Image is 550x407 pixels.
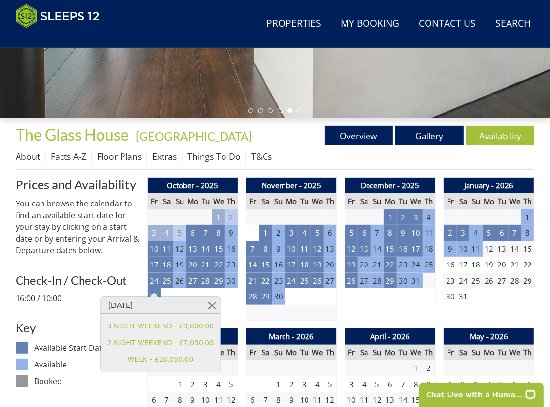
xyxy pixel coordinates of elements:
[16,198,140,256] p: You can browse the calendar to find an available start date for your stay by clicking on a start ...
[397,225,409,241] td: 9
[97,150,142,162] a: Floor Plans
[509,273,521,289] td: 28
[521,225,534,241] td: 8
[409,273,422,289] td: 31
[16,150,40,162] a: About
[469,273,482,289] td: 25
[423,209,436,225] td: 4
[469,193,482,209] th: Su
[495,241,508,257] td: 13
[457,241,469,257] td: 10
[311,225,324,241] td: 5
[285,345,298,361] th: Mo
[457,273,469,289] td: 24
[272,273,285,289] td: 23
[16,125,132,144] a: The Glass House
[298,193,310,209] th: Tu
[397,345,409,361] th: Tu
[491,13,534,35] a: Search
[345,345,358,361] th: Fr
[483,193,495,209] th: Mo
[469,345,482,361] th: Su
[483,241,495,257] td: 12
[384,241,396,257] td: 15
[397,257,409,273] td: 23
[495,345,508,361] th: Tu
[423,193,436,209] th: Th
[384,345,396,361] th: Mo
[325,126,393,145] a: Overview
[345,241,358,257] td: 12
[147,241,160,257] td: 10
[11,34,113,42] iframe: Customer reviews powered by Trustpilot
[259,225,272,241] td: 1
[324,193,337,209] th: Th
[509,193,521,209] th: We
[423,257,436,273] td: 25
[225,376,238,392] td: 5
[358,273,370,289] td: 27
[311,241,324,257] td: 12
[324,273,337,289] td: 27
[509,345,521,361] th: We
[147,257,160,273] td: 17
[272,225,285,241] td: 2
[272,193,285,209] th: Su
[509,241,521,257] td: 14
[246,328,337,345] th: March - 2026
[483,345,495,361] th: Mo
[298,273,310,289] td: 25
[444,257,456,273] td: 16
[397,241,409,257] td: 16
[521,273,534,289] td: 29
[272,241,285,257] td: 9
[212,376,225,392] td: 4
[409,193,422,209] th: We
[272,257,285,273] td: 16
[423,345,436,361] th: Th
[409,345,422,361] th: We
[495,257,508,273] td: 20
[444,178,534,194] th: January - 2026
[521,241,534,257] td: 15
[397,376,409,392] td: 7
[311,273,324,289] td: 26
[272,345,285,361] th: Su
[495,273,508,289] td: 27
[345,193,358,209] th: Fr
[186,225,199,241] td: 6
[444,241,456,257] td: 9
[225,209,238,225] td: 2
[345,225,358,241] td: 5
[246,273,259,289] td: 21
[358,257,370,273] td: 20
[225,273,238,289] td: 30
[251,150,272,162] a: T&Cs
[285,257,298,273] td: 17
[397,209,409,225] td: 2
[212,209,225,225] td: 1
[371,376,384,392] td: 5
[285,193,298,209] th: Mo
[384,193,396,209] th: Mo
[147,273,160,289] td: 24
[285,225,298,241] td: 3
[285,376,298,392] td: 2
[259,193,272,209] th: Sa
[358,241,370,257] td: 13
[107,338,214,348] a: 2 NIGHT WEEKEND - £7,050.00
[212,257,225,273] td: 22
[469,241,482,257] td: 11
[186,273,199,289] td: 27
[161,193,173,209] th: Sa
[212,193,225,209] th: We
[147,178,238,194] th: October - 2025
[298,225,310,241] td: 4
[107,354,214,365] a: WEEK - £18,050.00
[483,257,495,273] td: 19
[199,193,212,209] th: Tu
[345,178,435,194] th: December - 2025
[444,193,456,209] th: Fr
[469,225,482,241] td: 4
